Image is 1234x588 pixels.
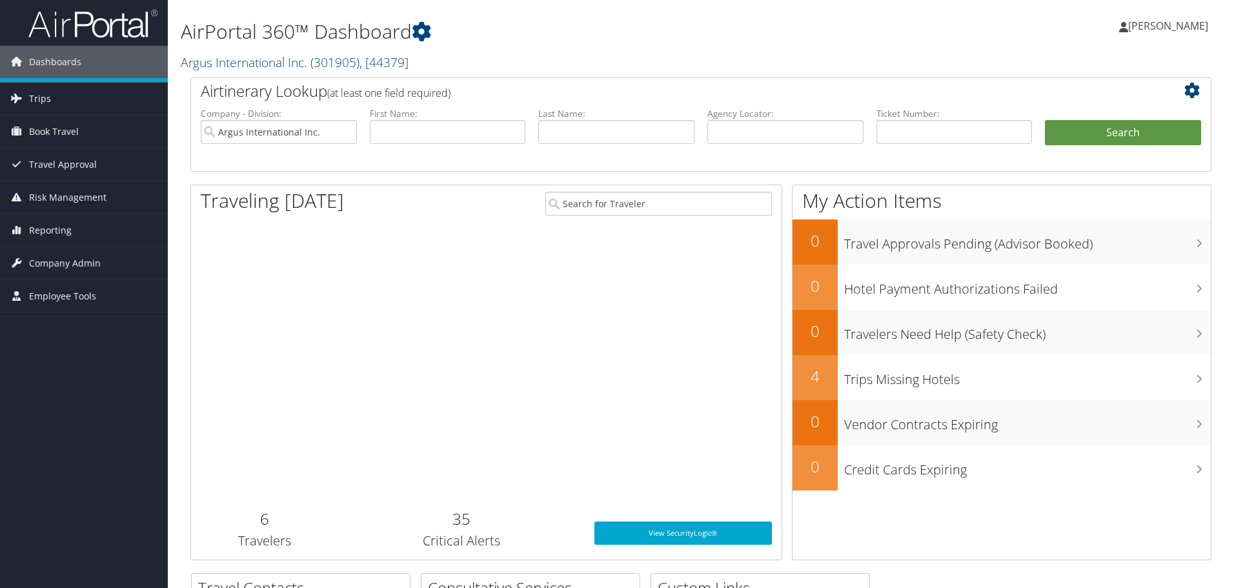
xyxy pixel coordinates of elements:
[538,107,694,120] label: Last Name:
[844,364,1211,389] h3: Trips Missing Hotels
[181,18,875,45] h1: AirPortal 360™ Dashboard
[181,54,409,71] a: Argus International Inc.
[793,275,838,297] h2: 0
[310,54,359,71] span: ( 301905 )
[793,219,1211,265] a: 0Travel Approvals Pending (Advisor Booked)
[29,247,101,279] span: Company Admin
[844,409,1211,434] h3: Vendor Contracts Expiring
[29,116,79,148] span: Book Travel
[349,532,575,550] h3: Critical Alerts
[201,80,1116,102] h2: Airtinerary Lookup
[793,320,838,342] h2: 0
[844,319,1211,343] h3: Travelers Need Help (Safety Check)
[793,355,1211,400] a: 4Trips Missing Hotels
[793,400,1211,445] a: 0Vendor Contracts Expiring
[201,107,357,120] label: Company - Division:
[359,54,409,71] span: , [ 44379 ]
[29,181,106,214] span: Risk Management
[844,454,1211,479] h3: Credit Cards Expiring
[1045,120,1201,146] button: Search
[793,265,1211,310] a: 0Hotel Payment Authorizations Failed
[793,411,838,432] h2: 0
[793,365,838,387] h2: 4
[1128,19,1208,33] span: [PERSON_NAME]
[201,508,329,530] h2: 6
[545,192,772,216] input: Search for Traveler
[349,508,575,530] h2: 35
[29,214,72,247] span: Reporting
[844,274,1211,298] h3: Hotel Payment Authorizations Failed
[793,310,1211,355] a: 0Travelers Need Help (Safety Check)
[29,148,97,181] span: Travel Approval
[29,83,51,115] span: Trips
[793,230,838,252] h2: 0
[594,522,772,545] a: View SecurityLogic®
[327,86,450,100] span: (at least one field required)
[28,8,157,39] img: airportal-logo.png
[29,280,96,312] span: Employee Tools
[876,107,1033,120] label: Ticket Number:
[707,107,864,120] label: Agency Locator:
[1119,6,1221,45] a: [PERSON_NAME]
[29,46,81,78] span: Dashboards
[370,107,526,120] label: First Name:
[793,456,838,478] h2: 0
[201,532,329,550] h3: Travelers
[201,187,344,214] h1: Traveling [DATE]
[793,445,1211,491] a: 0Credit Cards Expiring
[844,228,1211,253] h3: Travel Approvals Pending (Advisor Booked)
[793,187,1211,214] h1: My Action Items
